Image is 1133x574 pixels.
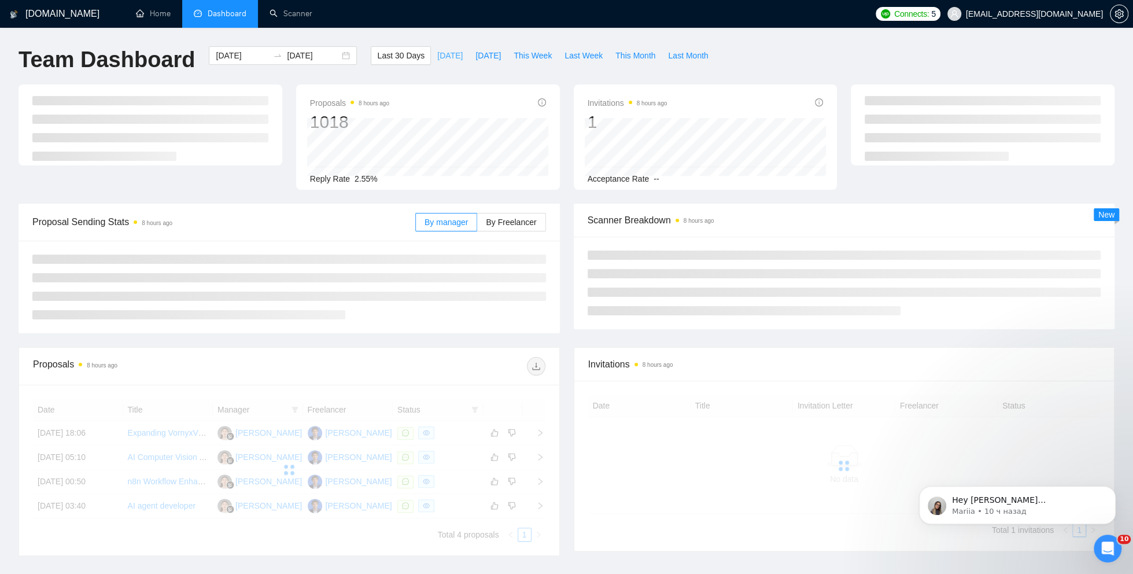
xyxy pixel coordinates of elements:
[558,46,609,65] button: Last Week
[50,34,200,192] span: Hey [PERSON_NAME][EMAIL_ADDRESS][DOMAIN_NAME], Looks like your Upwork agency BRIGHTS ran out of c...
[615,49,655,62] span: This Month
[142,220,172,226] time: 8 hours ago
[273,51,282,60] span: swap-right
[564,49,603,62] span: Last Week
[514,49,552,62] span: This Week
[538,98,546,106] span: info-circle
[637,100,667,106] time: 8 hours ago
[310,174,350,183] span: Reply Rate
[475,49,501,62] span: [DATE]
[950,10,958,18] span: user
[270,9,312,19] a: searchScanner
[431,46,469,65] button: [DATE]
[902,462,1133,543] iframe: Intercom notifications сообщение
[33,357,289,376] div: Proposals
[815,98,823,106] span: info-circle
[588,213,1101,227] span: Scanner Breakdown
[609,46,662,65] button: This Month
[310,111,389,133] div: 1018
[425,218,468,227] span: By manager
[437,49,463,62] span: [DATE]
[588,357,1101,371] span: Invitations
[1098,210,1114,219] span: New
[287,49,339,62] input: End date
[10,5,18,24] img: logo
[881,9,890,19] img: upwork-logo.png
[894,8,929,20] span: Connects:
[273,51,282,60] span: to
[486,218,536,227] span: By Freelancer
[654,174,659,183] span: --
[216,49,268,62] input: Start date
[588,111,667,133] div: 1
[662,46,714,65] button: Last Month
[359,100,389,106] time: 8 hours ago
[355,174,378,183] span: 2.55%
[371,46,431,65] button: Last 30 Days
[588,96,667,110] span: Invitations
[1110,9,1128,19] span: setting
[32,215,415,229] span: Proposal Sending Stats
[377,49,425,62] span: Last 30 Days
[1117,535,1131,544] span: 10
[931,8,936,20] span: 5
[469,46,507,65] button: [DATE]
[588,174,649,183] span: Acceptance Rate
[1094,535,1121,562] iframe: Intercom live chat
[507,46,558,65] button: This Week
[684,218,714,224] time: 8 hours ago
[136,9,171,19] a: homeHome
[50,45,200,55] p: Message from Mariia, sent 10 ч назад
[208,9,246,19] span: Dashboard
[643,362,673,368] time: 8 hours ago
[1110,9,1128,19] a: setting
[310,96,389,110] span: Proposals
[668,49,708,62] span: Last Month
[194,9,202,17] span: dashboard
[87,362,117,369] time: 8 hours ago
[19,46,195,73] h1: Team Dashboard
[1110,5,1128,23] button: setting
